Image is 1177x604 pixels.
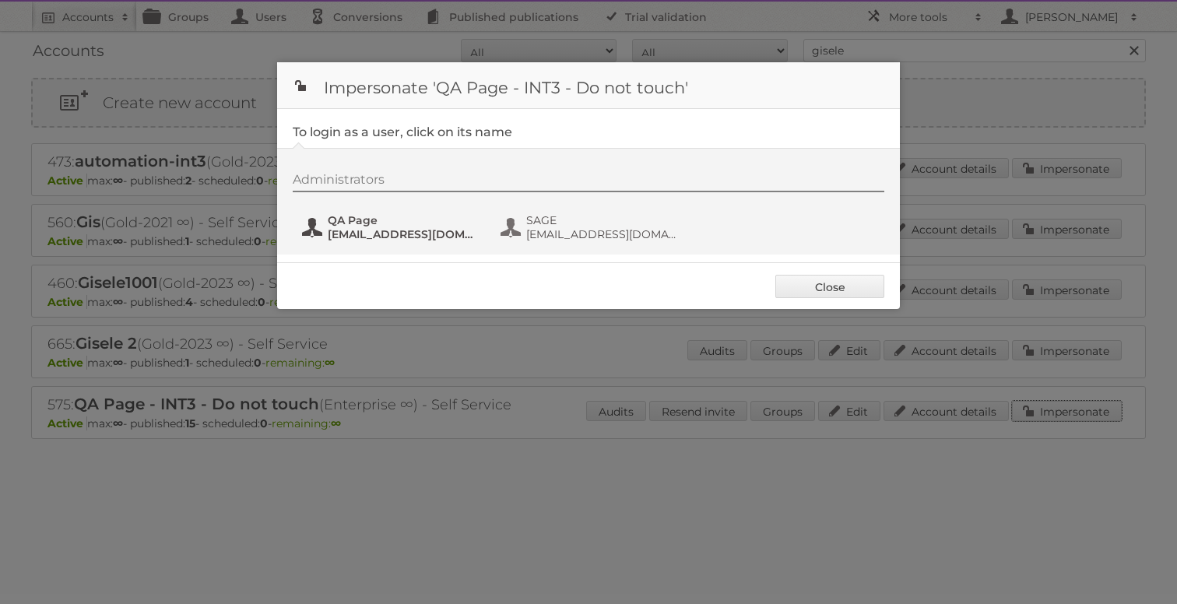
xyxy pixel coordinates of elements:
[328,227,479,241] span: [EMAIL_ADDRESS][DOMAIN_NAME]
[775,275,884,298] a: Close
[293,125,512,139] legend: To login as a user, click on its name
[328,213,479,227] span: QA Page
[499,212,682,243] button: SAGE [EMAIL_ADDRESS][DOMAIN_NAME]
[300,212,483,243] button: QA Page [EMAIL_ADDRESS][DOMAIN_NAME]
[526,213,677,227] span: SAGE
[526,227,677,241] span: [EMAIL_ADDRESS][DOMAIN_NAME]
[277,62,900,109] h1: Impersonate 'QA Page - INT3 - Do not touch'
[293,172,884,192] div: Administrators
